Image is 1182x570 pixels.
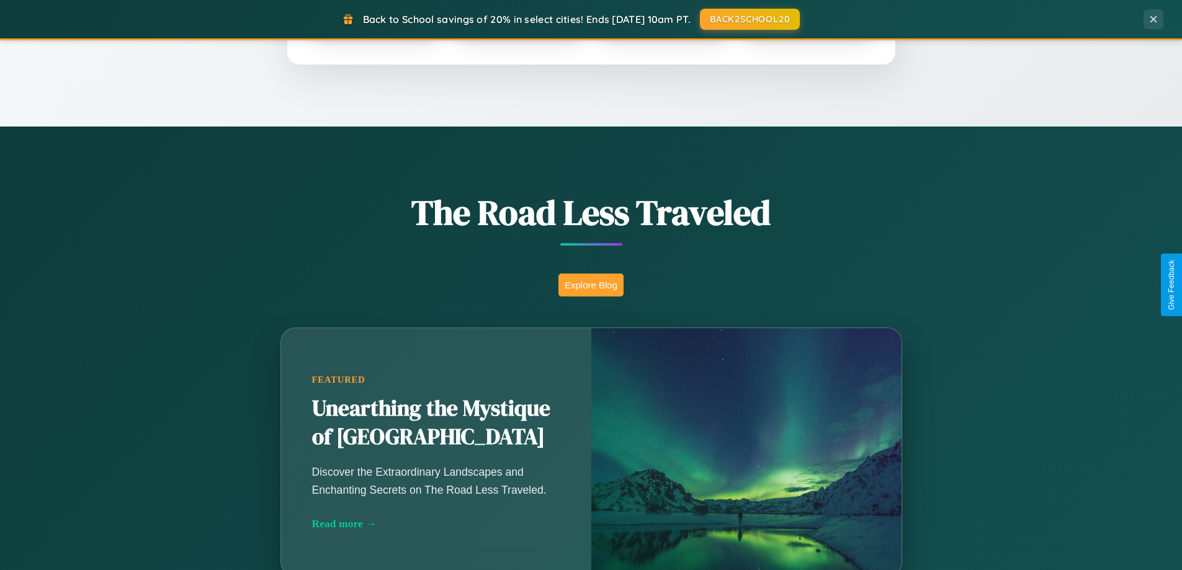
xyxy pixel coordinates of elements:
[312,517,560,530] div: Read more →
[312,463,560,498] p: Discover the Extraordinary Landscapes and Enchanting Secrets on The Road Less Traveled.
[219,189,964,236] h1: The Road Less Traveled
[363,13,691,25] span: Back to School savings of 20% in select cities! Ends [DATE] 10am PT.
[700,9,800,30] button: BACK2SCHOOL20
[312,375,560,385] div: Featured
[1167,260,1176,310] div: Give Feedback
[558,274,624,296] button: Explore Blog
[312,394,560,452] h2: Unearthing the Mystique of [GEOGRAPHIC_DATA]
